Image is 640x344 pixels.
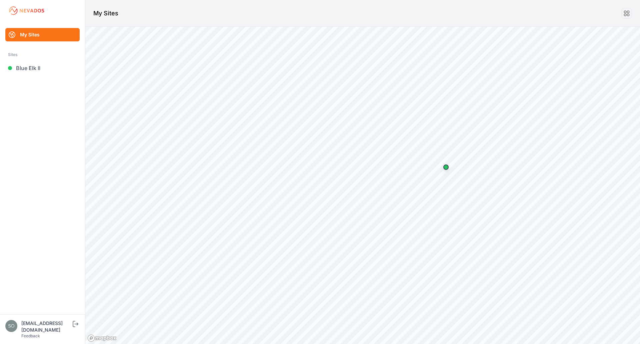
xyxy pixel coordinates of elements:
img: solarae@invenergy.com [5,320,17,332]
div: [EMAIL_ADDRESS][DOMAIN_NAME] [21,320,71,333]
a: Blue Elk II [5,61,80,75]
img: Nevados [8,5,45,16]
div: Sites [8,51,77,59]
a: Feedback [21,333,40,338]
a: Mapbox logo [87,334,117,342]
div: Map marker [439,160,453,174]
a: My Sites [5,28,80,41]
h1: My Sites [93,9,118,18]
canvas: Map [85,27,640,344]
